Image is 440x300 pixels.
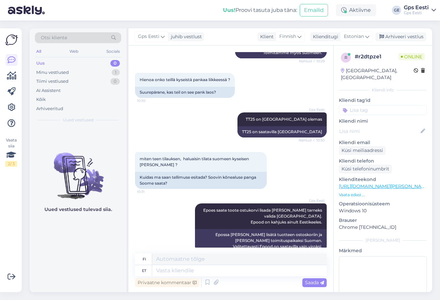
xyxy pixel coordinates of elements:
[137,98,162,103] span: 10:30
[143,254,146,265] div: fi
[135,172,267,189] div: Kuidas ma saan tellimuse esitada? Soovin kõnealuse panga Soome saata?
[339,192,427,198] p: Vaata edasi ...
[140,77,230,82] span: Hienoa onko teillä kyseistä pankaa liikkeessä ?
[339,158,427,165] p: Kliendi telefon
[339,176,427,183] p: Klienditeekond
[142,265,146,276] div: et
[168,33,202,40] div: juhib vestlust
[339,224,427,231] p: Chrome [TECHNICAL_ID]
[339,237,427,243] div: [PERSON_NAME]
[392,6,401,15] div: GE
[299,138,325,143] span: Nähtud ✓ 10:30
[305,280,324,285] span: Saada
[44,206,112,213] p: Uued vestlused tulevad siia.
[339,165,392,173] div: Küsi telefoninumbrit
[258,33,274,40] div: Klient
[237,126,327,137] div: TT25 on saatavilla [GEOGRAPHIC_DATA]
[36,69,69,76] div: Minu vestlused
[63,117,94,123] span: Uued vestlused
[105,47,121,56] div: Socials
[135,87,235,98] div: Suurepärane, kas teil on see pank laos?
[339,183,430,189] a: [URL][DOMAIN_NAME][PERSON_NAME]
[246,117,322,122] span: TT25 on [GEOGRAPHIC_DATA] olemas
[299,59,325,64] span: Nähtud ✓ 10:29
[36,60,45,67] div: Uus
[140,156,250,167] span: miten teen tilauksen, haluaisin tilata suomeen kyseisen [PERSON_NAME] ?
[339,87,427,93] div: Kliendi info
[138,33,159,40] span: Gps Eesti
[300,4,328,16] button: Emailid
[5,137,17,167] div: Vaata siia
[339,97,427,104] p: Kliendi tag'id
[137,189,162,194] span: 10:31
[339,207,427,214] p: Windows 10
[398,53,425,60] span: Online
[339,128,419,135] input: Lisa nimi
[203,208,323,225] span: Epoes saate toote ostukorvi lisada [PERSON_NAME] tarneks valida [GEOGRAPHIC_DATA]. Epood on kahju...
[355,53,398,61] div: # r2dtpze1
[404,5,436,15] a: Gps EestiGps Eesti
[279,33,296,40] span: Finnish
[36,105,63,112] div: Arhiveeritud
[341,67,414,81] div: [GEOGRAPHIC_DATA], [GEOGRAPHIC_DATA]
[68,47,80,56] div: Web
[5,161,17,167] div: 2 / 3
[310,33,338,40] div: Klienditugi
[35,47,42,56] div: All
[339,217,427,224] p: Brauser
[339,247,427,254] p: Märkmed
[36,78,69,85] div: Tiimi vestlused
[336,4,376,16] div: Aktiivne
[404,10,429,15] div: Gps Eesti
[300,107,325,112] span: Gps Eesti
[36,87,61,94] div: AI Assistent
[339,105,427,115] input: Lisa tag
[339,146,386,155] div: Küsi meiliaadressi
[344,33,364,40] span: Estonian
[404,5,429,10] div: Gps Eesti
[339,139,427,146] p: Kliendi email
[339,200,427,207] p: Operatsioonisüsteem
[36,96,46,103] div: Kõik
[375,32,426,41] div: Arhiveeri vestlus
[339,118,427,125] p: Kliendi nimi
[110,60,120,67] div: 0
[110,78,120,85] div: 0
[223,7,235,13] b: Uus!
[41,34,67,41] span: Otsi kliente
[112,69,120,76] div: 1
[195,229,327,252] div: Epossa [PERSON_NAME] lisätä tuotteen ostoskoriin ja [PERSON_NAME] toimituspaikaksi Suomen. Valite...
[135,278,199,287] div: Privaatne kommentaar
[300,198,325,203] span: Gps Eesti
[30,141,126,200] img: No chats
[344,55,347,60] span: r
[223,6,297,14] div: Proovi tasuta juba täna:
[5,34,18,46] img: Askly Logo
